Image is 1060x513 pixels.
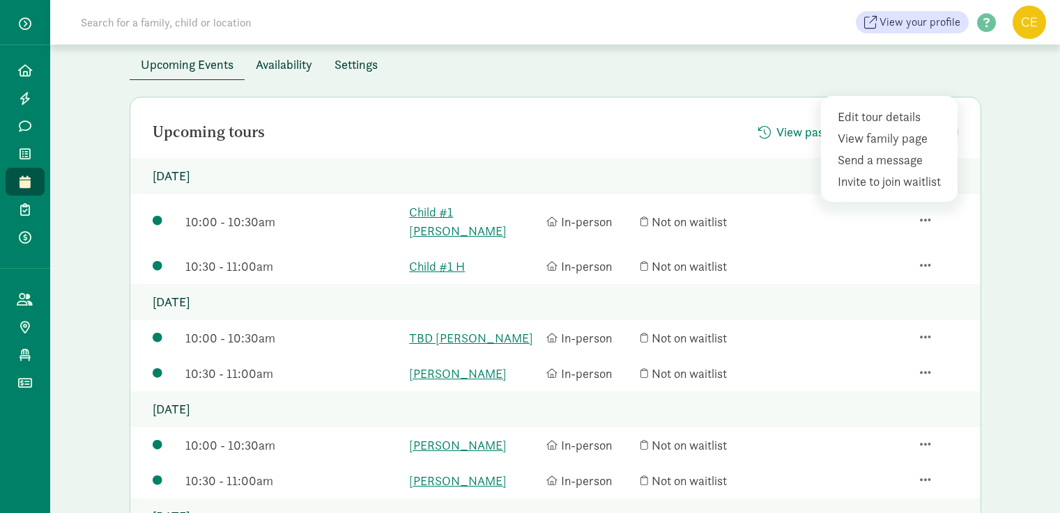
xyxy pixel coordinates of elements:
a: View past tours [747,125,870,141]
div: In-person [546,471,633,490]
a: [PERSON_NAME] [409,436,539,455]
p: [DATE] [130,284,981,320]
div: In-person [546,257,633,276]
div: In-person [546,364,633,383]
button: Settings [323,49,389,79]
input: Search for a family, child or location [72,8,463,36]
a: TBD [PERSON_NAME] [409,329,539,347]
div: View family page [838,129,946,148]
iframe: Chat Widget [990,446,1060,513]
p: [DATE] [130,391,981,427]
div: 10:00 - 10:30am [185,436,402,455]
a: View your profile [856,11,969,33]
div: 10:00 - 10:30am [185,212,402,231]
button: Upcoming Events [130,49,245,79]
span: Settings [335,55,378,74]
div: 10:30 - 11:00am [185,257,402,276]
div: Not on waitlist [640,212,771,231]
button: Availability [245,49,323,79]
span: View past tours [776,123,859,141]
a: [PERSON_NAME] [409,364,539,383]
span: Availability [256,55,312,74]
div: In-person [546,436,633,455]
div: In-person [546,212,633,231]
a: [PERSON_NAME] [409,471,539,490]
span: View your profile [880,14,960,31]
div: 10:30 - 11:00am [185,471,402,490]
div: In-person [546,329,633,347]
p: [DATE] [130,158,981,194]
div: 10:30 - 11:00am [185,364,402,383]
div: Invite to join waitlist [838,172,946,191]
a: Child #1 H [409,257,539,276]
div: Not on waitlist [640,329,771,347]
a: Child #1 [PERSON_NAME] [409,203,539,240]
span: Upcoming Events [141,55,233,74]
h2: Upcoming tours [153,124,265,141]
div: Not on waitlist [640,471,771,490]
div: Edit tour details [838,107,946,126]
div: Not on waitlist [640,364,771,383]
div: Not on waitlist [640,257,771,276]
button: View past tours [747,117,870,147]
div: 10:00 - 10:30am [185,329,402,347]
div: Send a message [838,150,946,169]
div: Not on waitlist [640,436,771,455]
